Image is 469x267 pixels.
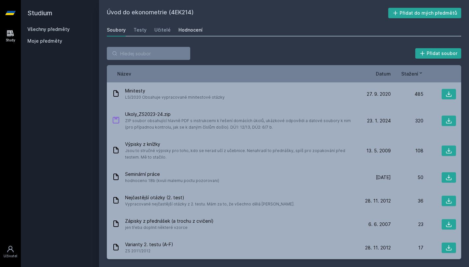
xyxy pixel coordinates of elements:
[107,23,126,36] a: Soubory
[366,148,391,154] span: 13. 5. 2009
[391,198,423,204] div: 36
[6,38,15,43] div: Study
[178,23,203,36] a: Hodnocení
[117,70,131,77] button: Název
[125,88,225,94] span: Minitesty
[125,201,294,207] span: Vypracované nejčastější otázky z 2. testu. Mám za to, že všechno dělá [PERSON_NAME].
[112,116,120,126] div: ZIP
[391,221,423,228] div: 23
[134,27,147,33] div: Testy
[388,8,462,18] button: Přidat do mých předmětů
[178,27,203,33] div: Hodnocení
[125,218,214,224] span: Zápisky z přednášek (a trochu z cvičení)
[107,47,190,60] input: Hledej soubor
[391,148,423,154] div: 108
[27,26,70,32] a: Všechny předměty
[401,70,423,77] button: Stažení
[125,111,356,118] span: Ukoly_ZS2023-24.zip
[125,241,173,248] span: Varianty 2. testu (A-F)
[125,224,214,231] span: jen třeba doplnit některé vzorce
[125,171,219,177] span: Seminární práce
[4,254,17,259] div: Uživatel
[391,174,423,181] div: 50
[1,26,20,46] a: Study
[367,91,391,97] span: 27. 9. 2020
[367,118,391,124] span: 23. 1. 2024
[125,118,356,131] span: ZIP soubor obsahující hlavně PDF s instrukcemi k řešení domácích úkolů, ukázkové odpovědi a datov...
[125,148,356,161] span: Jsou to stručné výpisky pro toho, kdo se nerad učí z učebnice. Nenahradí to přednášky, spíš pro z...
[125,177,219,184] span: hodnoceno 18b (kvuli malemu poctu pozorovani)
[365,198,391,204] span: 28. 11. 2012
[125,141,356,148] span: Výpisky z knížky
[107,27,126,33] div: Soubory
[376,70,391,77] button: Datum
[401,70,418,77] span: Stažení
[27,38,62,44] span: Moje předměty
[391,91,423,97] div: 485
[125,194,294,201] span: Nejčastější otázky (2. test)
[154,27,171,33] div: Učitelé
[365,245,391,251] span: 28. 11. 2012
[376,174,391,181] span: [DATE]
[107,8,388,18] h2: Úvod do ekonometrie (4EK214)
[368,221,391,228] span: 6. 6. 2007
[134,23,147,36] a: Testy
[125,94,225,101] span: LS/2020 Obsahuje vypracované minitestové otázky
[125,248,173,254] span: ZS 2011/2012
[1,242,20,262] a: Uživatel
[415,48,462,59] button: Přidat soubor
[391,118,423,124] div: 320
[391,245,423,251] div: 17
[154,23,171,36] a: Učitelé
